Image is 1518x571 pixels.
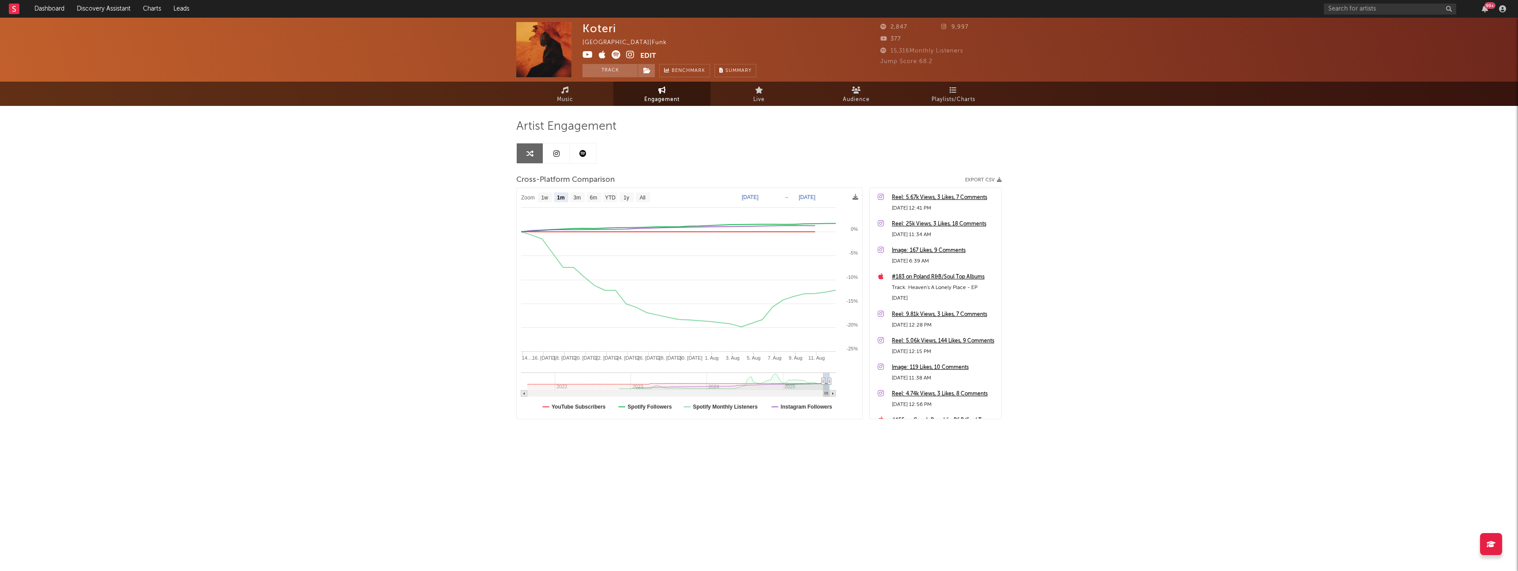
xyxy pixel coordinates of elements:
button: Edit [640,50,656,61]
text: 1. Aug [705,355,718,361]
div: Track: Heaven's A Lonely Place - EP [892,282,997,293]
text: 22. [DATE] [595,355,619,361]
text: 3m [574,195,581,201]
text: Instagram Followers [781,404,832,410]
span: Engagement [644,94,680,105]
span: 377 [880,36,901,42]
a: Reel: 4.74k Views, 3 Likes, 8 Comments [892,389,997,399]
span: 15,316 Monthly Listeners [880,48,963,54]
text: 1m [557,195,564,201]
text: 14.… [522,355,534,361]
div: [DATE] 12:15 PM [892,346,997,357]
text: 18. [DATE] [553,355,577,361]
text: → [784,194,789,200]
div: 99 + [1484,2,1495,9]
a: Live [710,82,808,106]
text: 3. Aug [726,355,740,361]
div: [DATE] 12:41 PM [892,203,997,214]
text: 11. Aug [808,355,825,361]
a: Engagement [613,82,710,106]
div: [DATE] 12:56 PM [892,399,997,410]
a: Image: 167 Likes, 9 Comments [892,245,997,256]
text: 7. Aug [768,355,782,361]
button: Summary [714,64,756,77]
text: 28. [DATE] [658,355,681,361]
text: [DATE] [742,194,759,200]
span: Jump Score: 68.2 [880,59,932,64]
text: [DATE] [799,194,815,200]
a: Audience [808,82,905,106]
a: Reel: 9.81k Views, 3 Likes, 7 Comments [892,309,997,320]
text: 5. Aug [747,355,760,361]
span: Playlists/Charts [932,94,975,105]
text: -15% [846,298,858,304]
a: Reel: 5.67k Views, 3 Likes, 7 Comments [892,192,997,203]
div: Koteri [582,22,616,35]
text: YouTube Subscribers [552,404,606,410]
a: Reel: 5.06k Views, 144 Likes, 9 Comments [892,336,997,346]
text: 26. [DATE] [637,355,661,361]
a: #155 on Czech Republic R&B/Soul Top Albums [892,415,997,426]
span: Audience [843,94,870,105]
a: #183 on Poland R&B/Soul Top Albums [892,272,997,282]
span: Summary [725,68,751,73]
text: 9. Aug [789,355,802,361]
button: 99+ [1482,5,1488,12]
text: All [639,195,645,201]
a: Playlists/Charts [905,82,1002,106]
span: 9,997 [941,24,969,30]
span: Artist Engagement [516,121,616,132]
a: Benchmark [659,64,710,77]
button: Export CSV [965,177,1002,183]
button: Track [582,64,638,77]
text: 20. [DATE] [574,355,597,361]
span: Cross-Platform Comparison [516,175,615,185]
text: Zoom [521,195,535,201]
text: -5% [849,250,858,255]
text: YTD [605,195,616,201]
text: 16. [DATE] [532,355,556,361]
text: 0% [851,226,858,232]
text: 6m [590,195,597,201]
a: Reel: 25k Views, 3 Likes, 18 Comments [892,219,997,229]
span: 2,847 [880,24,907,30]
input: Search for artists [1324,4,1456,15]
text: Spotify Monthly Listeners [693,404,758,410]
text: 1w [541,195,549,201]
div: [DATE] 11:38 AM [892,373,997,383]
span: Live [753,94,765,105]
div: [GEOGRAPHIC_DATA] | Funk [582,38,677,48]
span: Benchmark [672,66,705,76]
div: [DATE] 6:39 AM [892,256,997,267]
text: 1y [624,195,629,201]
div: [DATE] [892,293,997,304]
a: Music [516,82,613,106]
text: -25% [846,346,858,351]
div: [DATE] 12:28 PM [892,320,997,331]
text: Spotify Followers [627,404,672,410]
text: -20% [846,322,858,327]
text: -10% [846,274,858,280]
div: [DATE] 11:34 AM [892,229,997,240]
a: Image: 119 Likes, 10 Comments [892,362,997,373]
span: Music [557,94,573,105]
text: 30. [DATE] [679,355,703,361]
text: 24. [DATE] [616,355,639,361]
